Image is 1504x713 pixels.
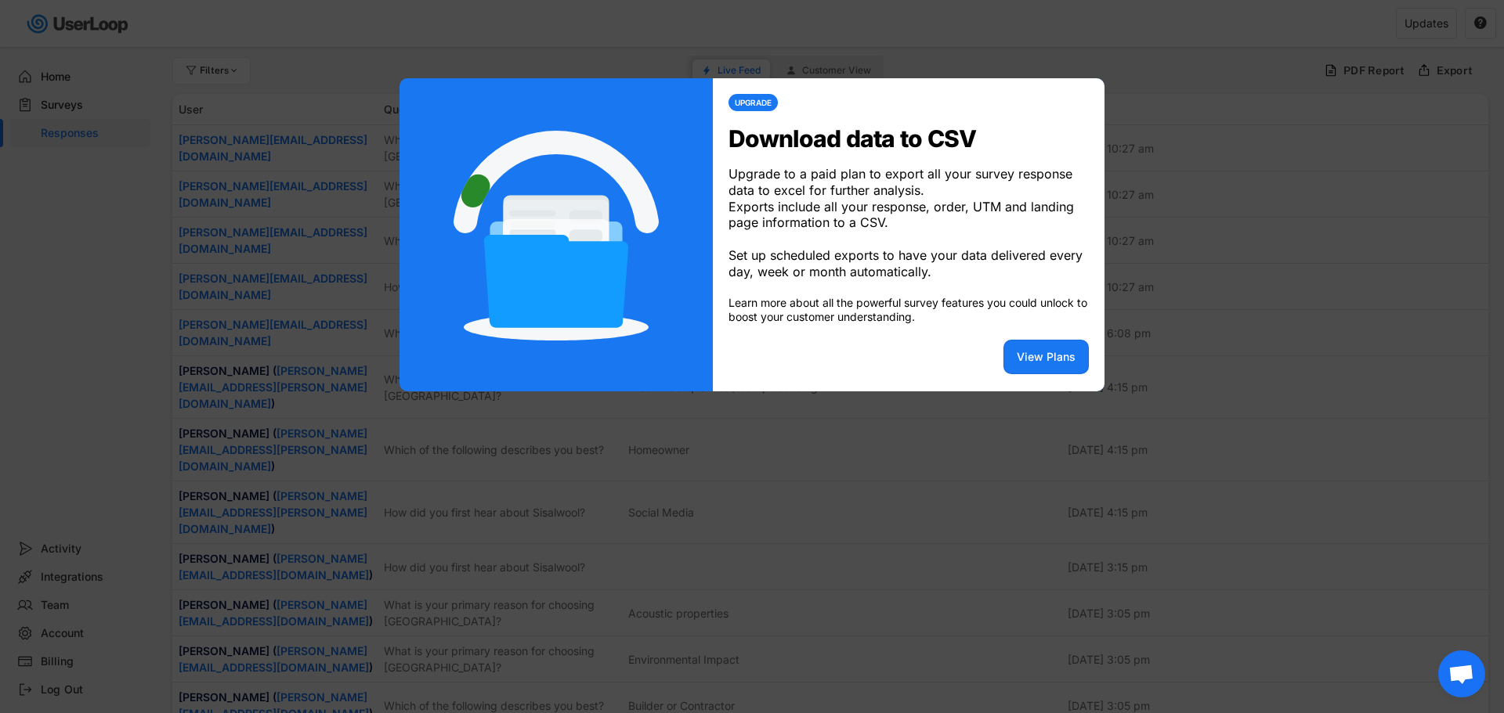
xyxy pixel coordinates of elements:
div: UPGRADE [735,99,772,106]
div: Upgrade to a paid plan to export all your survey response data to excel for further analysis. Exp... [728,166,1089,280]
button: View Plans [1003,340,1089,374]
div: Download data to CSV [728,127,1089,150]
div: Learn more about all the powerful survey features you could unlock to boost your customer underst... [728,296,1089,324]
a: Open chat [1438,650,1485,697]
